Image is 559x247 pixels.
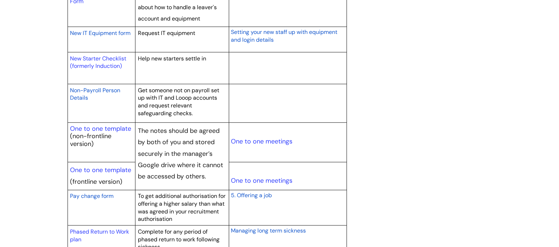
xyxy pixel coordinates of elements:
[231,28,337,44] a: Setting your new staff up with equipment and login details
[138,192,226,223] span: To get additional authorisation for offering a higher salary than what was agreed in your recruit...
[231,176,292,185] a: One to one meetings
[231,191,272,199] a: 5. Offering a job
[138,87,219,117] span: Get someone not on payroll set up with IT and Looop accounts and request relevant safeguarding ch...
[135,123,229,190] td: The notes should be agreed by both of you and stored securely in the manager’s Google drive where...
[70,29,130,37] a: New IT Equipment form
[231,28,337,43] span: Setting your new staff up with equipment and login details
[70,228,129,243] a: Phased Return to Work plan
[70,192,113,200] a: Pay change form
[70,133,133,148] p: (non-frontline version)
[231,137,292,146] a: One to one meetings
[138,55,206,62] span: Help new starters settle in
[231,192,272,199] span: 5. Offering a job
[70,124,131,133] a: One to one template
[231,226,305,235] a: Managing long term sickness
[70,86,120,102] a: Non-Payroll Person Details
[138,29,195,37] span: Request IT equipment
[70,87,120,102] span: Non-Payroll Person Details
[70,166,131,174] a: One to one template
[231,227,305,234] span: Managing long term sickness
[70,55,126,70] a: New Starter Checklist (formerly Induction)
[68,162,135,190] td: (frontline version)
